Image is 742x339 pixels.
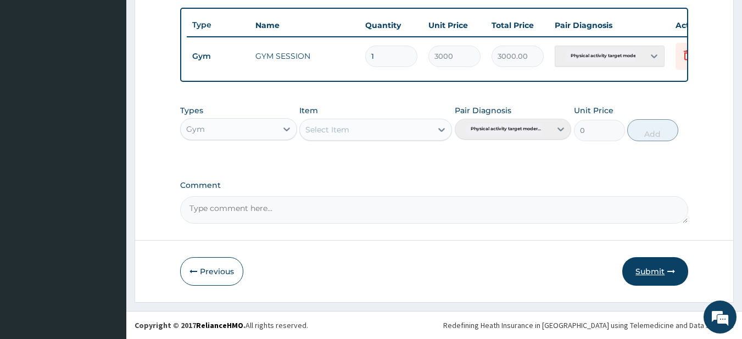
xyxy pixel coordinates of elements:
th: Quantity [360,14,423,36]
label: Unit Price [574,105,613,116]
div: Gym [186,124,205,135]
label: Comment [180,181,689,190]
td: GYM SESSION [250,45,360,67]
button: Submit [622,257,688,286]
div: Redefining Heath Insurance in [GEOGRAPHIC_DATA] using Telemedicine and Data Science! [443,320,734,331]
div: Minimize live chat window [180,5,207,32]
th: Actions [670,14,725,36]
th: Type [187,15,250,35]
th: Pair Diagnosis [549,14,670,36]
button: Previous [180,257,243,286]
th: Name [250,14,360,36]
img: d_794563401_company_1708531726252_794563401 [20,55,44,82]
th: Unit Price [423,14,486,36]
th: Total Price [486,14,549,36]
label: Types [180,106,203,115]
textarea: Type your message and hit 'Enter' [5,224,209,262]
footer: All rights reserved. [126,311,742,339]
div: Select Item [305,124,349,135]
strong: Copyright © 2017 . [135,320,246,330]
td: Gym [187,46,250,66]
label: Pair Diagnosis [455,105,511,116]
button: Add [627,119,678,141]
div: Chat with us now [57,62,185,76]
a: RelianceHMO [196,320,243,330]
label: Item [299,105,318,116]
span: We're online! [64,100,152,211]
